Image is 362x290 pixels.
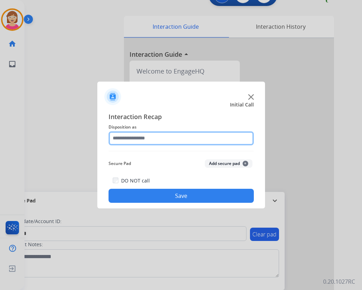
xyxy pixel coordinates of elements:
[109,189,254,203] button: Save
[121,177,150,184] label: DO NOT call
[205,159,252,168] button: Add secure pad+
[243,161,248,166] span: +
[109,112,254,123] span: Interaction Recap
[109,123,254,131] span: Disposition as
[230,101,254,108] span: Initial Call
[109,159,131,168] span: Secure Pad
[323,277,355,286] p: 0.20.1027RC
[104,88,121,105] img: contactIcon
